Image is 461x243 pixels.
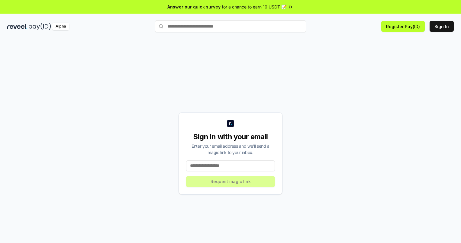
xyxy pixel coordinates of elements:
span: for a chance to earn 10 USDT 📝 [222,4,286,10]
button: Sign In [430,21,454,32]
img: logo_small [227,120,234,127]
div: Enter your email address and we’ll send a magic link to your inbox. [186,143,275,156]
button: Register Pay(ID) [381,21,425,32]
img: pay_id [29,23,51,30]
div: Alpha [52,23,69,30]
div: Sign in with your email [186,132,275,142]
img: reveel_dark [7,23,27,30]
span: Answer our quick survey [167,4,221,10]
